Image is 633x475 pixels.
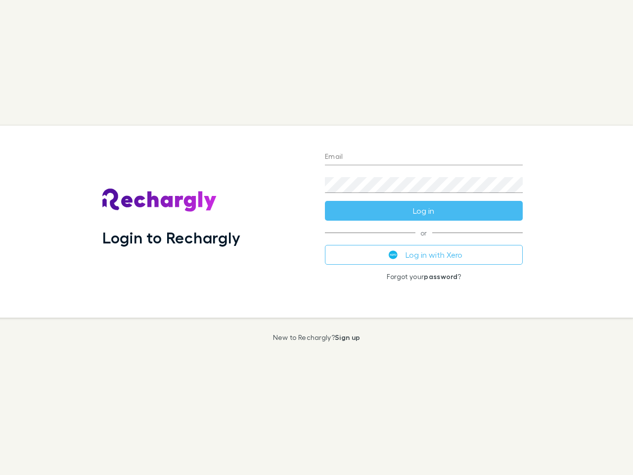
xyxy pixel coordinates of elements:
p: New to Rechargly? [273,333,361,341]
span: or [325,233,523,233]
button: Log in [325,201,523,221]
a: Sign up [335,333,360,341]
p: Forgot your ? [325,273,523,281]
img: Rechargly's Logo [102,189,217,212]
h1: Login to Rechargly [102,228,240,247]
a: password [424,272,457,281]
button: Log in with Xero [325,245,523,265]
img: Xero's logo [389,250,398,259]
